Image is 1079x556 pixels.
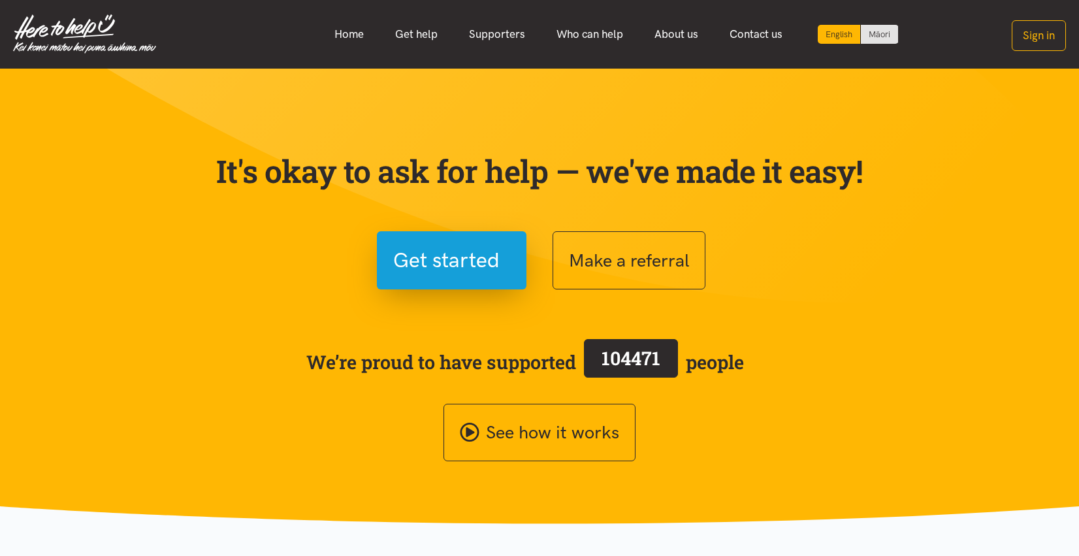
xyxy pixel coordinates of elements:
[602,346,660,370] span: 104471
[553,231,705,289] button: Make a referral
[639,20,714,48] a: About us
[393,244,500,277] span: Get started
[861,25,898,44] a: Switch to Te Reo Māori
[818,25,899,44] div: Language toggle
[576,336,686,387] a: 104471
[319,20,379,48] a: Home
[306,336,744,387] span: We’re proud to have supported people
[818,25,861,44] div: Current language
[443,404,636,462] a: See how it works
[377,231,526,289] button: Get started
[541,20,639,48] a: Who can help
[13,14,156,54] img: Home
[379,20,453,48] a: Get help
[213,152,866,190] p: It's okay to ask for help — we've made it easy!
[1012,20,1066,51] button: Sign in
[453,20,541,48] a: Supporters
[714,20,798,48] a: Contact us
